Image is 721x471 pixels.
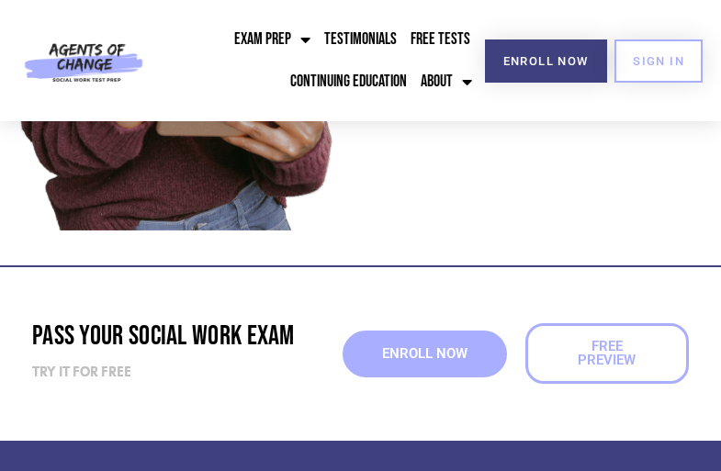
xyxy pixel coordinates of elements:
[485,39,607,83] a: Enroll Now
[614,39,703,83] a: SIGN IN
[343,331,507,377] a: Enroll Now
[155,18,477,103] nav: Menu
[32,364,131,380] strong: Try it for free
[320,18,401,61] a: Testimonials
[633,55,684,67] span: SIGN IN
[525,323,689,384] a: Free Preview
[32,322,318,350] h2: Pass Your Social Work Exam
[406,18,475,61] a: Free Tests
[382,347,468,361] span: Enroll Now
[565,340,649,367] span: Free Preview
[416,61,477,103] a: About
[230,18,315,61] a: Exam Prep
[503,55,589,67] span: Enroll Now
[286,61,411,103] a: Continuing Education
